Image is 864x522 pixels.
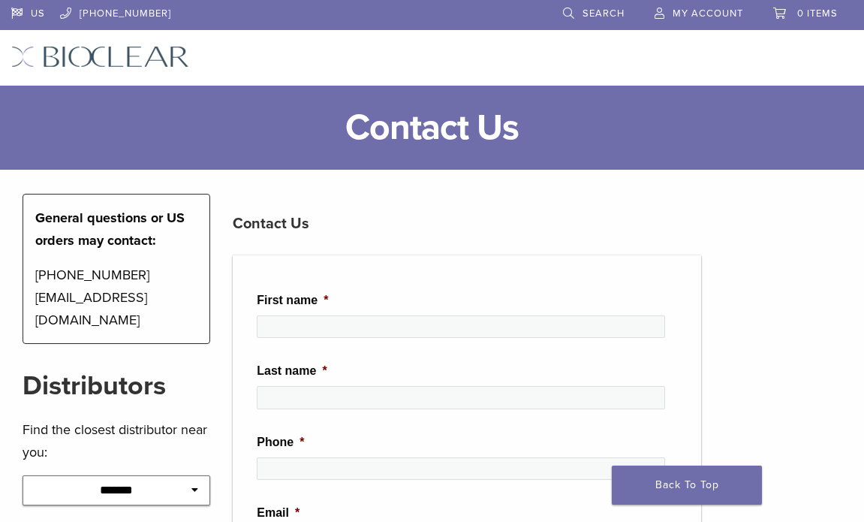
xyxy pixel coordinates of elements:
[23,368,210,404] h2: Distributors
[233,206,701,242] h3: Contact Us
[35,264,197,331] p: [PHONE_NUMBER] [EMAIL_ADDRESS][DOMAIN_NAME]
[257,435,304,451] label: Phone
[612,466,762,505] a: Back To Top
[257,364,327,379] label: Last name
[797,8,838,20] span: 0 items
[35,210,185,249] strong: General questions or US orders may contact:
[673,8,743,20] span: My Account
[583,8,625,20] span: Search
[23,418,210,463] p: Find the closest distributor near you:
[11,46,189,68] img: Bioclear
[257,293,328,309] label: First name
[257,505,300,521] label: Email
